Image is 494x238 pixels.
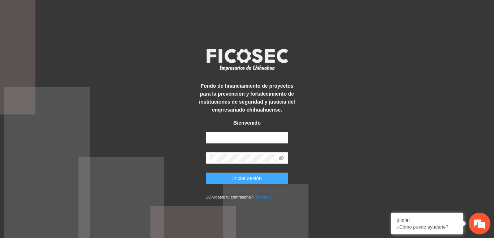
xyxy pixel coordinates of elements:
[396,224,458,230] p: ¿Cómo puedo ayudarte?
[199,83,295,113] strong: Fondo de financiamiento de proyectos para la prevención y fortalecimiento de instituciones de seg...
[253,195,271,199] a: Click aqui
[233,120,260,126] strong: Bienvenido
[396,217,458,223] div: ¡Hola!
[206,172,288,184] button: Iniciar sesión
[206,195,271,199] small: ¿Olvidaste tu contraseña?
[232,174,262,182] span: Iniciar sesión
[279,155,284,160] span: eye-invisible
[202,46,292,73] img: logo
